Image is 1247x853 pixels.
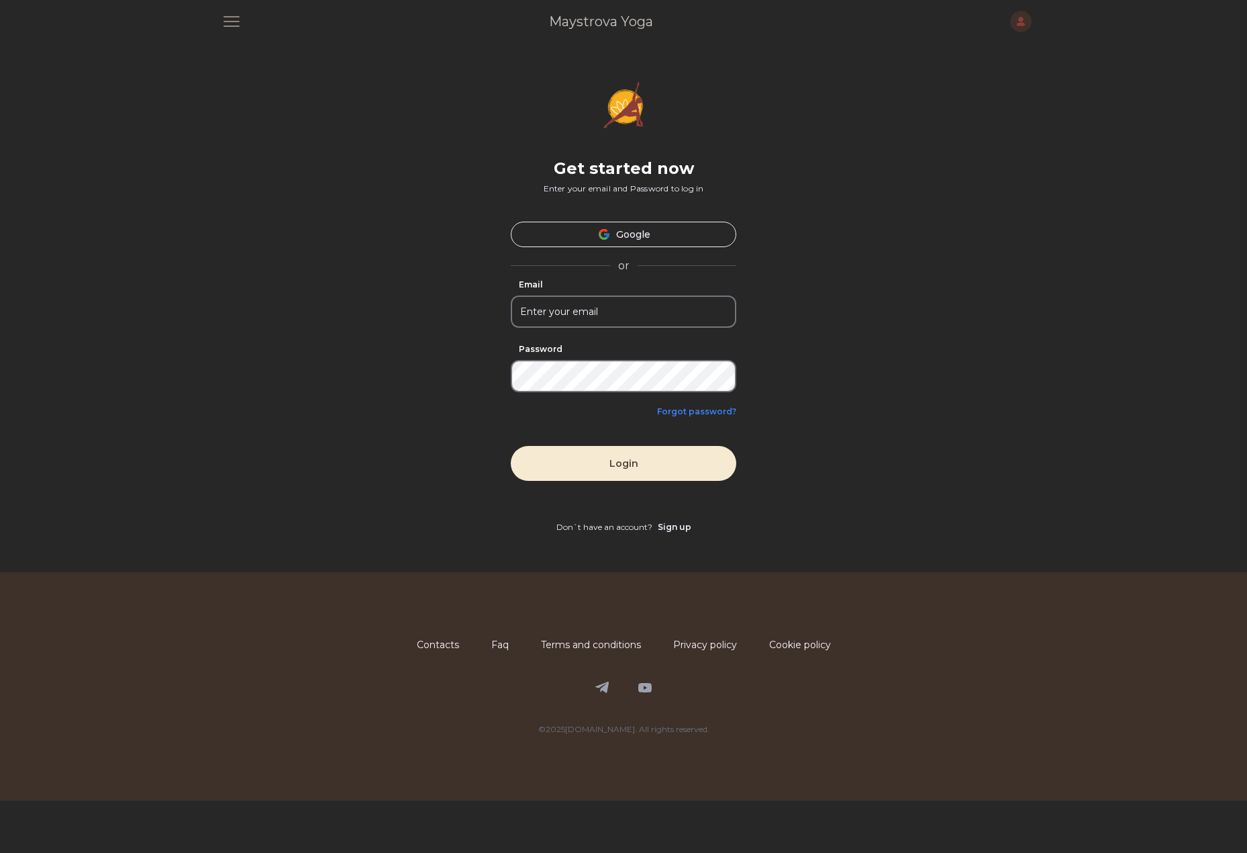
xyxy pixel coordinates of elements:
a: Forgot password? [657,406,736,416]
span: Don`t have an account? [556,522,652,532]
a: Maystrova Yoga [549,12,653,31]
a: Terms and conditions [541,639,641,651]
a: Cookie policy [769,639,831,651]
button: Google [511,222,736,247]
a: Faq [491,639,509,651]
p: © 2025 [DOMAIN_NAME]. All rights reserved. [215,723,1032,736]
label: Email [511,274,736,296]
h6: Enter your email and Password to log in [511,183,736,195]
img: Yoga icon [603,81,644,128]
a: Privacy policy [673,639,737,651]
h2: Get started now [511,155,736,183]
a: Sign up [658,522,691,532]
label: Password [511,339,736,360]
a: Contacts [417,639,459,651]
span: or [610,258,638,274]
input: Enter your email [511,296,736,328]
nav: Footer [215,637,1032,669]
img: Google icon [597,228,611,241]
